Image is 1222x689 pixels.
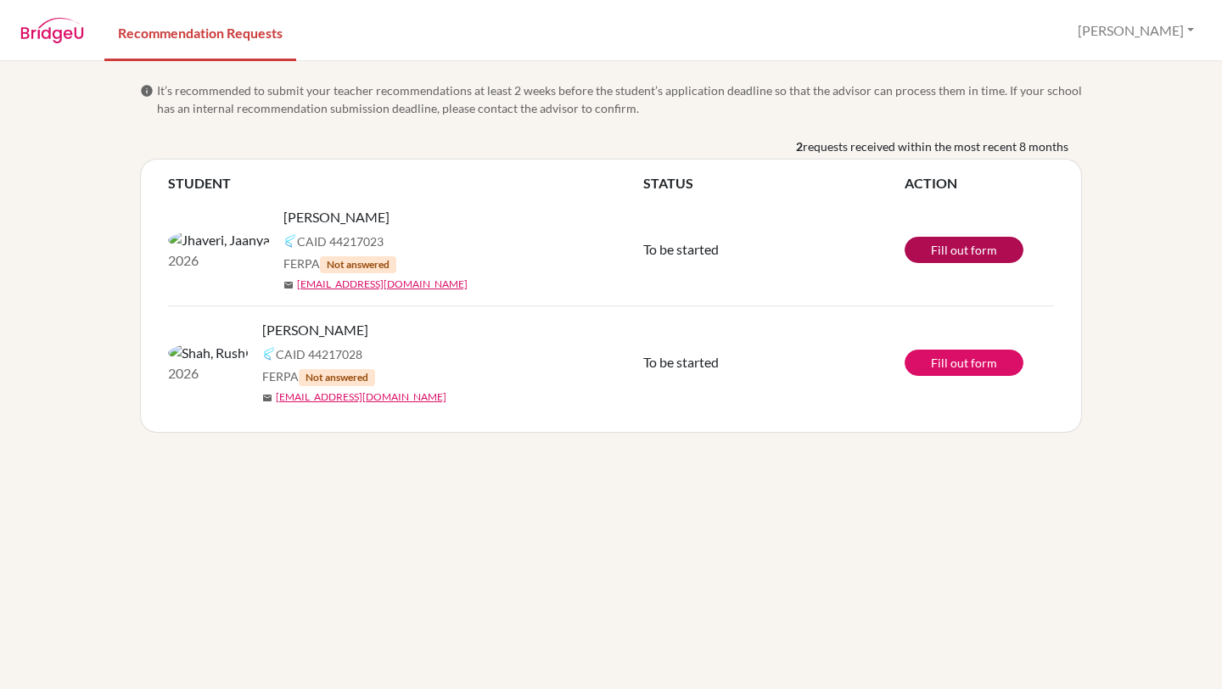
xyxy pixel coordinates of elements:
a: Fill out form [905,350,1023,376]
img: Common App logo [262,347,276,361]
th: STATUS [643,173,905,193]
span: mail [283,280,294,290]
th: STUDENT [168,173,643,193]
span: [PERSON_NAME] [283,207,390,227]
span: CAID 44217023 [297,232,384,250]
img: Jhaveri, Jaanya [168,230,270,250]
span: FERPA [262,367,375,386]
p: 2026 [168,250,270,271]
img: BridgeU logo [20,18,84,43]
span: Not answered [299,369,375,386]
img: Shah, Rushi [168,343,249,363]
img: Common App logo [283,234,297,248]
th: ACTION [905,173,1054,193]
a: Recommendation Requests [104,3,296,61]
span: [PERSON_NAME] [262,320,368,340]
button: [PERSON_NAME] [1070,14,1202,47]
span: Not answered [320,256,396,273]
span: It’s recommended to submit your teacher recommendations at least 2 weeks before the student’s app... [157,81,1082,117]
span: FERPA [283,255,396,273]
span: To be started [643,241,719,257]
b: 2 [796,137,803,155]
span: mail [262,393,272,403]
a: [EMAIL_ADDRESS][DOMAIN_NAME] [297,277,468,292]
span: CAID 44217028 [276,345,362,363]
span: info [140,84,154,98]
a: [EMAIL_ADDRESS][DOMAIN_NAME] [276,389,446,405]
p: 2026 [168,363,249,384]
span: To be started [643,354,719,370]
span: requests received within the most recent 8 months [803,137,1068,155]
a: Fill out form [905,237,1023,263]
